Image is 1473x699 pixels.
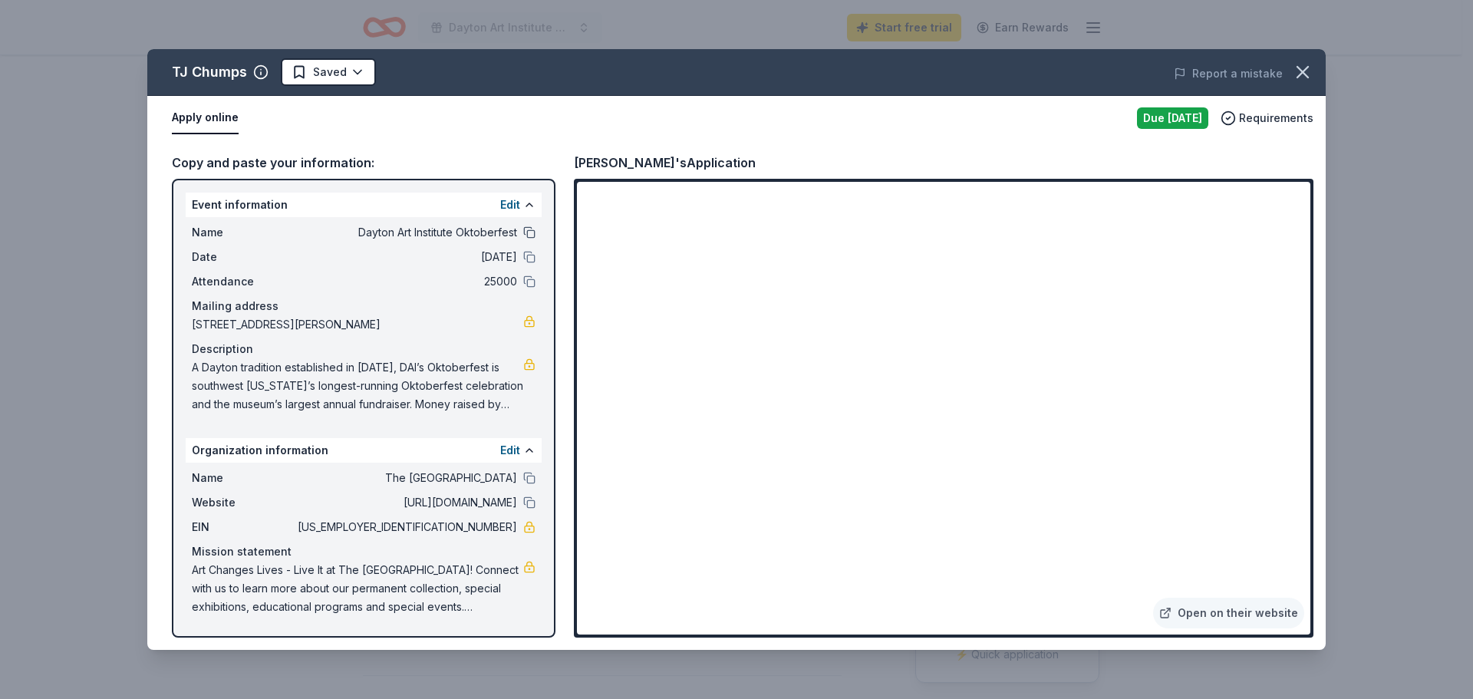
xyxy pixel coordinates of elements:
[295,272,517,291] span: 25000
[1221,109,1313,127] button: Requirements
[192,340,535,358] div: Description
[574,153,756,173] div: [PERSON_NAME]'s Application
[192,469,295,487] span: Name
[295,248,517,266] span: [DATE]
[1174,64,1283,83] button: Report a mistake
[192,518,295,536] span: EIN
[186,193,542,217] div: Event information
[192,223,295,242] span: Name
[172,60,247,84] div: TJ Chumps
[192,272,295,291] span: Attendance
[172,153,555,173] div: Copy and paste your information:
[500,196,520,214] button: Edit
[192,315,523,334] span: [STREET_ADDRESS][PERSON_NAME]
[186,438,542,463] div: Organization information
[500,441,520,460] button: Edit
[192,542,535,561] div: Mission statement
[295,223,517,242] span: Dayton Art Institute Oktoberfest
[172,102,239,134] button: Apply online
[281,58,376,86] button: Saved
[1137,107,1208,129] div: Due [DATE]
[192,493,295,512] span: Website
[1239,109,1313,127] span: Requirements
[192,561,523,616] span: Art Changes Lives - Live It at The [GEOGRAPHIC_DATA]! Connect with us to learn more about our per...
[192,297,535,315] div: Mailing address
[192,248,295,266] span: Date
[192,358,523,414] span: A Dayton tradition established in [DATE], DAI’s Oktoberfest is southwest [US_STATE]’s longest-run...
[295,493,517,512] span: [URL][DOMAIN_NAME]
[1153,598,1304,628] a: Open on their website
[313,63,347,81] span: Saved
[295,469,517,487] span: The [GEOGRAPHIC_DATA]
[295,518,517,536] span: [US_EMPLOYER_IDENTIFICATION_NUMBER]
